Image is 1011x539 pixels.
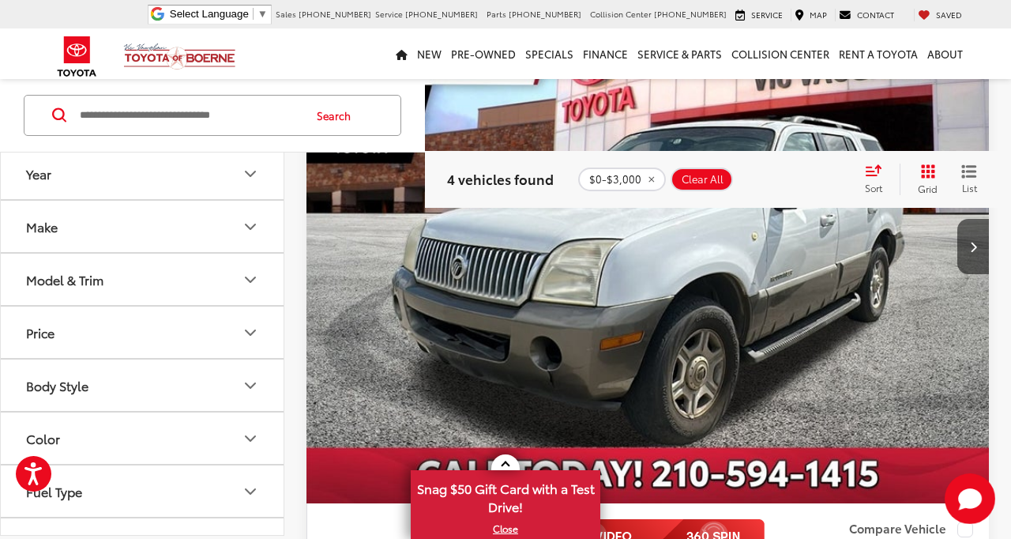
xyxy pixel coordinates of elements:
[791,9,831,21] a: Map
[1,465,285,517] button: Fuel TypeFuel Type
[26,484,82,499] div: Fuel Type
[578,168,666,191] button: remove 0-3000
[276,8,296,20] span: Sales
[241,375,260,394] div: Body Style
[957,219,989,274] button: Next image
[671,168,733,191] button: Clear All
[78,96,302,134] input: Search by Make, Model, or Keyword
[589,173,641,186] span: $0-$3,000
[949,164,989,195] button: List View
[945,473,995,524] button: Toggle Chat Window
[123,43,236,70] img: Vic Vaughan Toyota of Boerne
[961,181,977,194] span: List
[170,8,249,20] span: Select Language
[633,28,727,79] a: Service & Parts: Opens in a new tab
[731,9,787,21] a: Service
[391,28,412,79] a: Home
[26,219,58,234] div: Make
[170,8,268,20] a: Select Language​
[1,307,285,358] button: PricePrice
[447,169,554,188] span: 4 vehicles found
[487,8,506,20] span: Parts
[375,8,403,20] span: Service
[241,481,260,500] div: Fuel Type
[47,31,107,82] img: Toyota
[1,360,285,411] button: Body StyleBody Style
[241,428,260,447] div: Color
[241,269,260,288] div: Model & Trim
[923,28,968,79] a: About
[509,8,581,20] span: [PHONE_NUMBER]
[412,28,446,79] a: New
[1,254,285,305] button: Model & TrimModel & Trim
[1,413,285,464] button: ColorColor
[918,182,938,195] span: Grid
[241,322,260,341] div: Price
[26,272,103,287] div: Model & Trim
[26,325,54,340] div: Price
[257,8,268,20] span: ▼
[26,431,60,446] div: Color
[253,8,254,20] span: ​
[446,28,521,79] a: Pre-Owned
[241,164,260,183] div: Year
[857,9,894,21] span: Contact
[751,9,783,21] span: Service
[865,181,882,194] span: Sort
[900,164,949,195] button: Grid View
[727,28,834,79] a: Collision Center
[834,28,923,79] a: Rent a Toyota
[936,9,962,21] span: Saved
[914,9,966,21] a: My Saved Vehicles
[835,9,898,21] a: Contact
[682,173,723,186] span: Clear All
[578,28,633,79] a: Finance
[810,9,827,21] span: Map
[241,217,260,236] div: Make
[521,28,578,79] a: Specials
[1,148,285,199] button: YearYear
[26,378,88,393] div: Body Style
[590,8,652,20] span: Collision Center
[945,473,995,524] svg: Start Chat
[857,164,900,195] button: Select sort value
[412,472,599,520] span: Snag $50 Gift Card with a Test Drive!
[1,201,285,252] button: MakeMake
[654,8,727,20] span: [PHONE_NUMBER]
[405,8,478,20] span: [PHONE_NUMBER]
[302,96,374,135] button: Search
[26,166,51,181] div: Year
[849,522,973,537] label: Compare Vehicle
[299,8,371,20] span: [PHONE_NUMBER]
